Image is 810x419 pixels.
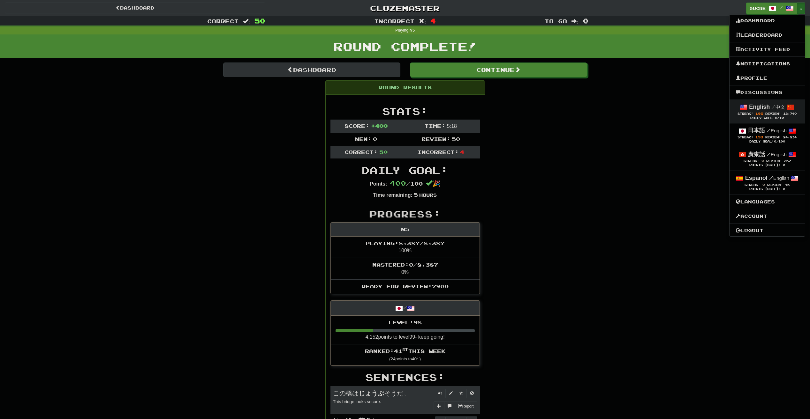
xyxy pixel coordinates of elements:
[755,135,763,139] span: 193
[390,180,423,187] span: / 100
[730,123,805,147] a: 日本語 /English Streak: 193 Review: 24,834 Daily Goal:0/100
[434,401,477,411] div: More sentence controls
[425,123,445,129] span: Time:
[330,372,480,383] h2: Sentences:
[748,151,765,158] strong: 廣東話
[361,283,449,289] span: Ready for Review: 7900
[355,136,372,142] span: New:
[730,100,805,123] a: English /中文 Streak: 193 Review: 12,740 Daily Goal:0/10
[736,163,799,167] div: Points [DATE]: 0
[402,347,408,352] sup: st
[331,258,480,280] li: 0%
[254,17,265,25] span: 50
[331,237,480,258] li: 100%
[460,149,464,155] span: 4
[333,390,410,397] span: この橋は そうだ。
[766,159,782,163] span: Review:
[430,17,436,25] span: 4
[410,62,587,77] button: Continue
[745,175,768,181] strong: Español
[769,175,789,181] small: English
[366,240,444,246] span: Playing: 8,387 / 8,387
[373,136,377,142] span: 0
[762,183,765,187] span: 0
[466,389,477,398] button: Toggle ignore
[419,192,437,198] small: Hours
[755,112,763,115] span: 193
[730,17,805,25] a: Dashboard
[545,18,567,24] span: To go
[410,28,415,33] strong: N5
[447,123,457,129] span: 5 : 18
[730,31,805,39] a: Leaderboard
[417,149,459,155] span: Incorrect:
[456,389,467,398] button: Toggle favorite
[730,226,805,235] a: Logout
[365,348,445,354] span: Ranked: 41 this week
[421,136,450,142] span: Review:
[738,136,753,139] span: Streak:
[389,357,421,361] small: ( 24 points to 40 )
[243,18,250,24] span: :
[783,112,797,115] span: 12,740
[730,88,805,97] a: Discussions
[765,136,781,139] span: Review:
[765,112,781,115] span: Review:
[426,180,440,187] span: 🎉
[331,301,480,316] div: /
[730,45,805,54] a: Activity Feed
[767,151,771,157] span: /
[730,74,805,82] a: Profile
[331,316,480,344] li: 4,152 points to level 99 - keep going!
[736,187,799,191] div: Points [DATE]: 0
[745,183,760,187] span: Streak:
[583,17,588,25] span: 0
[748,127,765,134] strong: 日本語
[730,212,805,220] a: Account
[775,116,777,120] span: 0
[736,140,799,144] div: Daily Goal: /100
[331,223,480,237] div: N5
[455,401,477,411] button: Report
[750,5,766,11] span: sucre
[379,149,388,155] span: 50
[784,159,791,163] span: 252
[785,183,790,187] span: 45
[370,181,387,187] strong: Points:
[373,192,413,198] strong: Time remaining:
[730,198,805,206] a: Languages
[5,3,265,13] a: Dashboard
[445,389,456,398] button: Edit sentence
[730,171,805,194] a: Español /English Streak: 0 Review: 45 Points [DATE]: 0
[275,3,535,14] a: Clozemaster
[783,136,797,139] span: 24,834
[774,140,776,143] span: 0
[767,128,787,133] small: English
[389,319,422,325] span: Level: 98
[744,159,759,163] span: Streak:
[359,390,384,397] u: じょうぶ
[771,104,776,110] span: /
[746,3,797,14] a: sucre /
[372,261,438,268] span: Mastered: 0 / 8,387
[572,18,579,24] span: :
[414,192,418,198] span: 5
[780,5,783,10] span: /
[374,18,414,24] span: Incorrect
[730,60,805,68] a: Notifications
[738,112,753,115] span: Streak:
[390,179,406,187] span: 400
[2,40,808,53] h1: Round Complete!
[767,128,771,133] span: /
[769,175,773,181] span: /
[761,159,764,163] span: 0
[730,147,805,171] a: 廣東話 /English Streak: 0 Review: 252 Points [DATE]: 0
[330,165,480,175] h2: Daily Goal:
[417,356,420,359] sup: th
[330,209,480,219] h2: Progress:
[326,81,485,95] div: Round Results
[767,183,783,187] span: Review:
[371,123,388,129] span: + 400
[736,116,799,120] div: Daily Goal: /10
[434,401,444,411] button: Add sentence to collection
